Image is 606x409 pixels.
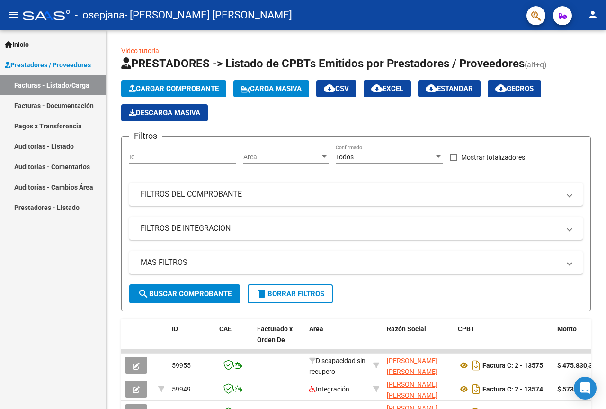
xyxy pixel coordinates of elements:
[557,325,577,333] span: Monto
[371,82,383,94] mat-icon: cloud_download
[470,382,482,397] i: Descargar documento
[387,381,437,399] span: [PERSON_NAME] [PERSON_NAME]
[215,319,253,361] datatable-header-cell: CAE
[75,5,125,26] span: - osepjana
[172,362,191,369] span: 59955
[243,153,320,161] span: Area
[454,319,553,361] datatable-header-cell: CPBT
[387,379,450,399] div: 27104600323
[141,223,560,234] mat-panel-title: FILTROS DE INTEGRACION
[141,189,560,200] mat-panel-title: FILTROS DEL COMPROBANTE
[121,104,208,121] button: Descarga Masiva
[470,358,482,373] i: Descargar documento
[172,385,191,393] span: 59949
[129,217,583,240] mat-expansion-panel-header: FILTROS DE INTEGRACION
[336,153,354,161] span: Todos
[248,284,333,303] button: Borrar Filtros
[426,84,473,93] span: Estandar
[458,325,475,333] span: CPBT
[574,377,597,400] div: Open Intercom Messenger
[121,57,525,70] span: PRESTADORES -> Listado de CPBTs Emitidos por Prestadores / Proveedores
[129,251,583,274] mat-expansion-panel-header: MAS FILTROS
[482,362,543,369] strong: Factura C: 2 - 13575
[418,80,481,97] button: Estandar
[587,9,598,20] mat-icon: person
[168,319,215,361] datatable-header-cell: ID
[129,84,219,93] span: Cargar Comprobante
[557,362,596,369] strong: $ 475.830,36
[129,129,162,143] h3: Filtros
[233,80,309,97] button: Carga Masiva
[495,82,507,94] mat-icon: cloud_download
[138,290,232,298] span: Buscar Comprobante
[8,9,19,20] mat-icon: menu
[141,257,560,268] mat-panel-title: MAS FILTROS
[121,47,160,55] a: Video tutorial
[138,288,149,300] mat-icon: search
[387,357,437,375] span: [PERSON_NAME] [PERSON_NAME]
[305,319,369,361] datatable-header-cell: Area
[257,325,293,344] span: Facturado x Orden De
[371,84,403,93] span: EXCEL
[461,152,525,163] span: Mostrar totalizadores
[121,80,226,97] button: Cargar Comprobante
[525,60,547,69] span: (alt+q)
[387,325,426,333] span: Razón Social
[172,325,178,333] span: ID
[241,84,302,93] span: Carga Masiva
[309,385,349,393] span: Integración
[129,284,240,303] button: Buscar Comprobante
[5,39,29,50] span: Inicio
[256,288,267,300] mat-icon: delete
[253,319,305,361] datatable-header-cell: Facturado x Orden De
[488,80,541,97] button: Gecros
[387,355,450,375] div: 27104600323
[5,60,91,70] span: Prestadores / Proveedores
[125,5,292,26] span: - [PERSON_NAME] [PERSON_NAME]
[495,84,534,93] span: Gecros
[383,319,454,361] datatable-header-cell: Razón Social
[129,109,200,117] span: Descarga Masiva
[482,385,543,393] strong: Factura C: 2 - 13574
[316,80,356,97] button: CSV
[129,183,583,206] mat-expansion-panel-header: FILTROS DEL COMPROBANTE
[324,82,335,94] mat-icon: cloud_download
[324,84,349,93] span: CSV
[426,82,437,94] mat-icon: cloud_download
[364,80,411,97] button: EXCEL
[309,325,323,333] span: Area
[121,104,208,121] app-download-masive: Descarga masiva de comprobantes (adjuntos)
[557,385,596,393] strong: $ 573.313,86
[219,325,232,333] span: CAE
[309,357,365,375] span: Discapacidad sin recupero
[256,290,324,298] span: Borrar Filtros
